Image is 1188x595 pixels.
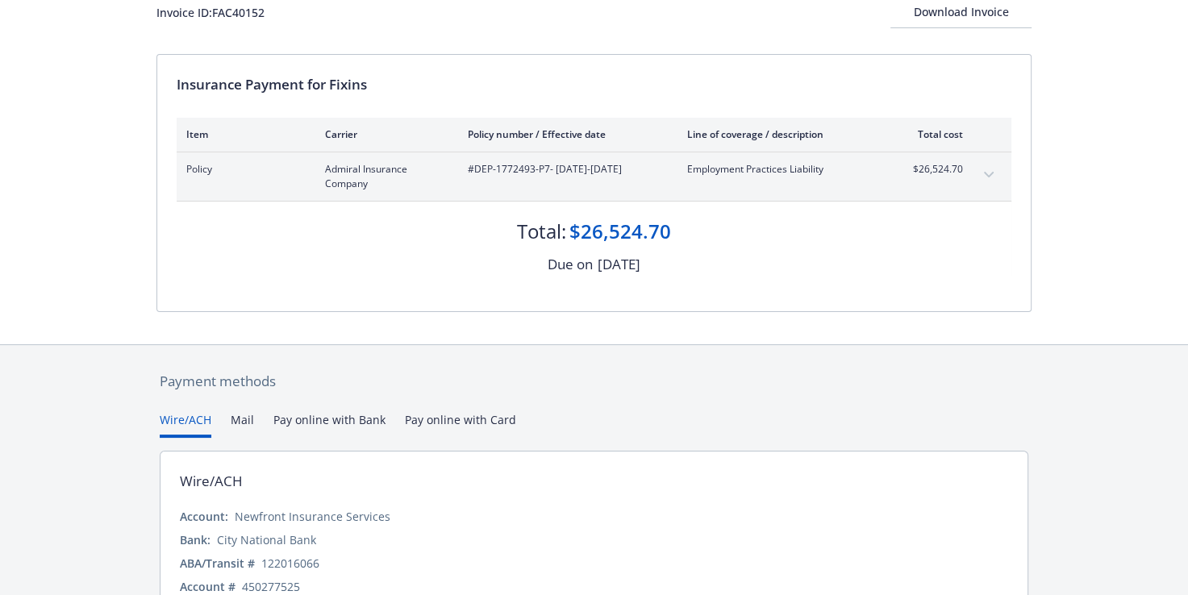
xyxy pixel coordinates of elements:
[160,411,211,438] button: Wire/ACH
[325,127,442,141] div: Carrier
[569,218,671,245] div: $26,524.70
[231,411,254,438] button: Mail
[180,508,228,525] div: Account:
[598,254,640,275] div: [DATE]
[687,162,877,177] span: Employment Practices Liability
[517,218,566,245] div: Total:
[687,127,877,141] div: Line of coverage / description
[235,508,390,525] div: Newfront Insurance Services
[180,471,243,492] div: Wire/ACH
[160,371,1028,392] div: Payment methods
[273,411,386,438] button: Pay online with Bank
[186,127,299,141] div: Item
[548,254,593,275] div: Due on
[186,162,299,177] span: Policy
[405,411,516,438] button: Pay online with Card
[156,4,265,21] div: Invoice ID: FAC40152
[976,162,1002,188] button: expand content
[217,531,316,548] div: City National Bank
[177,152,1011,201] div: PolicyAdmiral Insurance Company#DEP-1772493-P7- [DATE]-[DATE]Employment Practices Liability$26,52...
[325,162,442,191] span: Admiral Insurance Company
[180,578,236,595] div: Account #
[180,531,211,548] div: Bank:
[242,578,300,595] div: 450277525
[180,555,255,572] div: ABA/Transit #
[902,162,963,177] span: $26,524.70
[902,127,963,141] div: Total cost
[468,162,661,177] span: #DEP-1772493-P7 - [DATE]-[DATE]
[468,127,661,141] div: Policy number / Effective date
[177,74,1011,95] div: Insurance Payment for Fixins
[261,555,319,572] div: 122016066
